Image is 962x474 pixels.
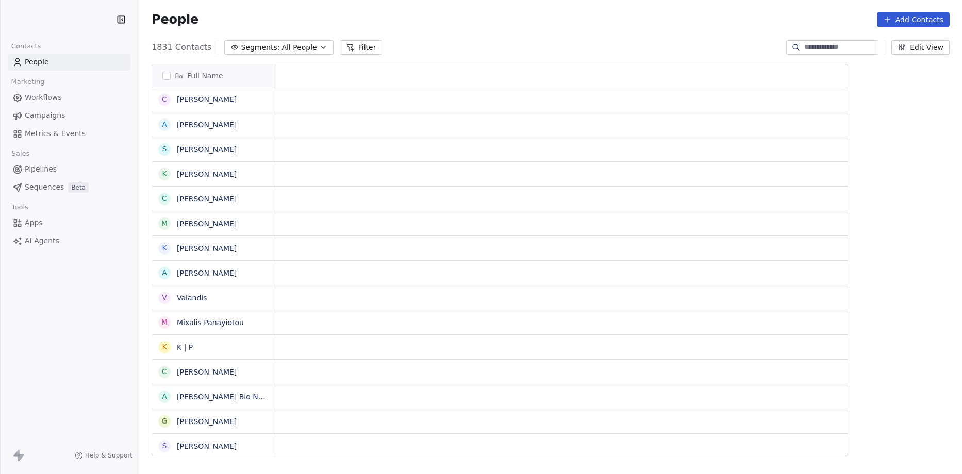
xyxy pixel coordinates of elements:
div: A [162,119,167,130]
button: Add Contacts [877,12,950,27]
a: People [8,54,130,71]
a: K | P [177,343,193,351]
a: [PERSON_NAME] [177,417,237,426]
span: Campaigns [25,110,65,121]
div: C [162,193,167,204]
div: M [161,317,168,328]
span: Contacts [7,39,45,54]
a: [PERSON_NAME] [177,219,237,228]
a: SequencesBeta [8,179,130,196]
div: A [162,267,167,278]
a: [PERSON_NAME] [177,170,237,178]
div: Α [162,391,167,402]
a: [PERSON_NAME] [177,368,237,376]
a: [PERSON_NAME] [177,95,237,104]
a: [PERSON_NAME] [177,145,237,154]
div: grid [276,87,849,457]
a: Workflows [8,89,130,106]
span: Sales [7,146,34,161]
a: AI Agents [8,232,130,249]
div: S [162,144,167,155]
div: V [162,292,167,303]
span: Workflows [25,92,62,103]
a: [PERSON_NAME] Bio Natures Harmony [177,393,316,401]
a: [PERSON_NAME] [177,195,237,203]
a: [PERSON_NAME] [177,244,237,252]
span: All People [281,42,317,53]
a: [PERSON_NAME] [177,269,237,277]
span: AI Agents [25,235,59,246]
span: Pipelines [25,164,57,175]
span: Sequences [25,182,64,193]
div: K [162,168,167,179]
a: [PERSON_NAME] [177,121,237,129]
a: Mixalis Panayiotou [177,318,244,327]
a: Help & Support [75,451,132,460]
div: S [162,441,167,451]
div: K [162,342,167,352]
div: M [161,218,168,229]
a: Metrics & Events [8,125,130,142]
span: Segments: [241,42,279,53]
span: Beta [68,182,89,193]
span: Full Name [187,71,223,81]
span: Metrics & Events [25,128,86,139]
div: grid [152,87,276,457]
button: Edit View [891,40,950,55]
a: [PERSON_NAME] [177,442,237,450]
div: C [162,94,167,105]
span: People [25,57,49,67]
div: G [162,416,168,427]
div: C [162,366,167,377]
a: Valandis [177,294,207,302]
span: People [152,12,198,27]
div: Full Name [152,64,276,87]
button: Filter [340,40,383,55]
div: K [162,243,167,253]
span: Apps [25,217,43,228]
a: Pipelines [8,161,130,178]
a: Campaigns [8,107,130,124]
span: Marketing [7,74,49,90]
span: Tools [7,199,32,215]
a: Apps [8,214,130,231]
span: 1831 Contacts [152,41,211,54]
span: Help & Support [85,451,132,460]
